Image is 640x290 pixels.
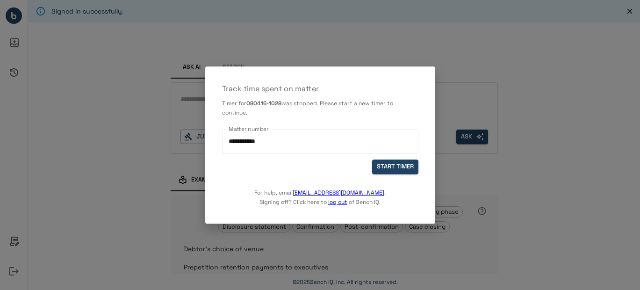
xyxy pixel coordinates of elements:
[328,198,347,206] a: log out
[254,174,386,207] p: For help, email . Signing off? Click here to of Bench IQ.
[229,125,269,133] label: Matter number
[246,100,281,107] b: 080416-1028
[222,100,393,116] span: was stopped. Please start a new timer to continue.
[372,159,418,174] button: START TIMER
[222,100,246,107] span: Timer for
[293,189,384,196] a: [EMAIL_ADDRESS][DOMAIN_NAME]
[222,83,418,94] p: Track time spent on matter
